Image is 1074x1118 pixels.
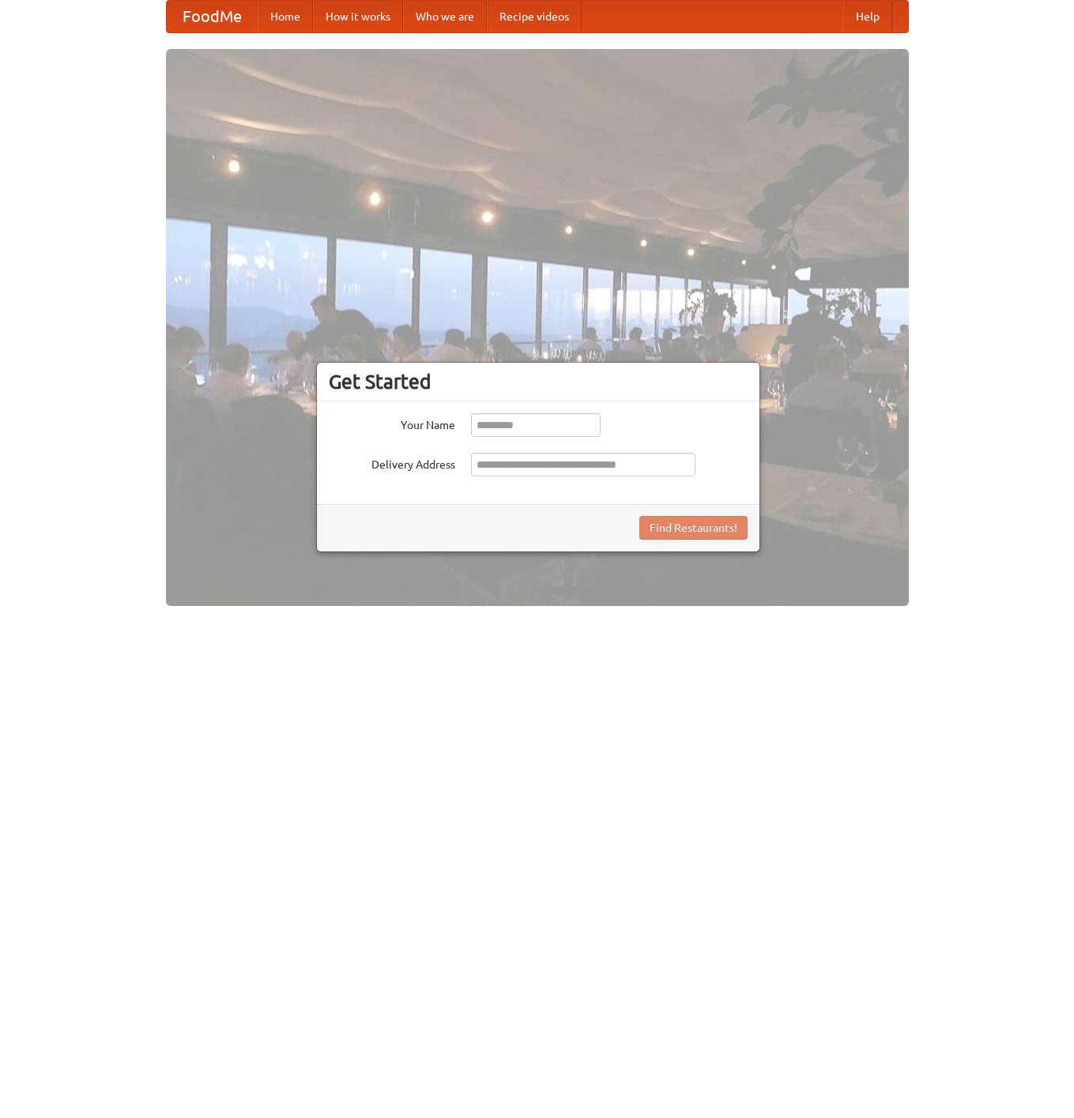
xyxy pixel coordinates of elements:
[329,453,455,472] label: Delivery Address
[843,1,892,32] a: Help
[487,1,582,32] a: Recipe videos
[329,370,748,393] h3: Get Started
[313,1,403,32] a: How it works
[167,1,258,32] a: FoodMe
[258,1,313,32] a: Home
[329,413,455,433] label: Your Name
[639,516,748,540] button: Find Restaurants!
[403,1,487,32] a: Who we are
